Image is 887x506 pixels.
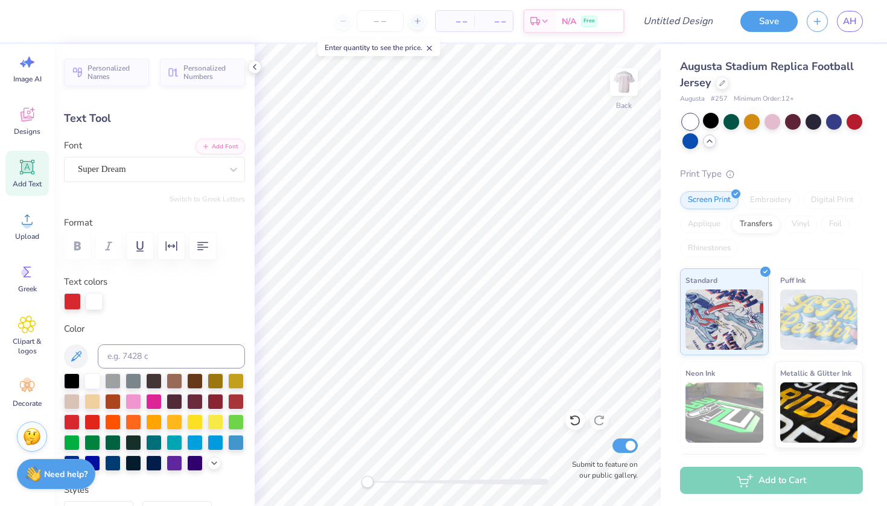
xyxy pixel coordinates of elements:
input: – – [357,10,404,32]
img: Metallic & Glitter Ink [780,382,858,443]
strong: Need help? [44,469,87,480]
div: Back [616,100,632,111]
img: Puff Ink [780,289,858,350]
label: Text colors [64,275,107,289]
span: Add Text [13,179,42,189]
div: Screen Print [680,191,739,209]
span: Upload [15,232,39,241]
div: Transfers [732,215,780,233]
label: Color [64,322,245,336]
div: Applique [680,215,728,233]
div: Foil [821,215,850,233]
span: Image AI [13,74,42,84]
a: AH [837,11,863,32]
img: Standard [685,289,763,350]
button: Save [740,11,798,32]
button: Personalized Names [64,59,149,86]
div: Text Tool [64,110,245,127]
button: Personalized Numbers [160,59,245,86]
input: Untitled Design [634,9,722,33]
label: Font [64,139,82,153]
span: Augusta [680,94,705,104]
span: Personalized Names [87,64,142,81]
img: Neon Ink [685,382,763,443]
span: Standard [685,274,717,286]
span: AH [843,14,857,28]
span: Free [583,17,595,25]
div: Rhinestones [680,239,739,258]
span: – – [443,15,467,28]
span: Neon Ink [685,367,715,379]
span: Decorate [13,399,42,408]
label: Styles [64,483,89,497]
input: e.g. 7428 c [98,344,245,368]
div: Enter quantity to see the price. [318,39,440,56]
div: Embroidery [742,191,800,209]
span: N/A [562,15,576,28]
span: Greek [18,284,37,294]
div: Print Type [680,167,863,181]
span: Clipart & logos [7,337,47,356]
span: Personalized Numbers [183,64,238,81]
label: Submit to feature on our public gallery. [565,459,638,481]
span: – – [482,15,506,28]
span: # 257 [711,94,728,104]
img: Back [612,70,636,94]
span: Minimum Order: 12 + [734,94,794,104]
span: Puff Ink [780,274,806,286]
label: Format [64,216,245,230]
button: Add Font [196,139,245,154]
span: Augusta Stadium Replica Football Jersey [680,59,854,90]
span: Designs [14,127,40,136]
div: Accessibility label [361,476,374,488]
div: Digital Print [803,191,862,209]
span: Metallic & Glitter Ink [780,367,851,379]
div: Vinyl [784,215,818,233]
button: Switch to Greek Letters [170,194,245,204]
